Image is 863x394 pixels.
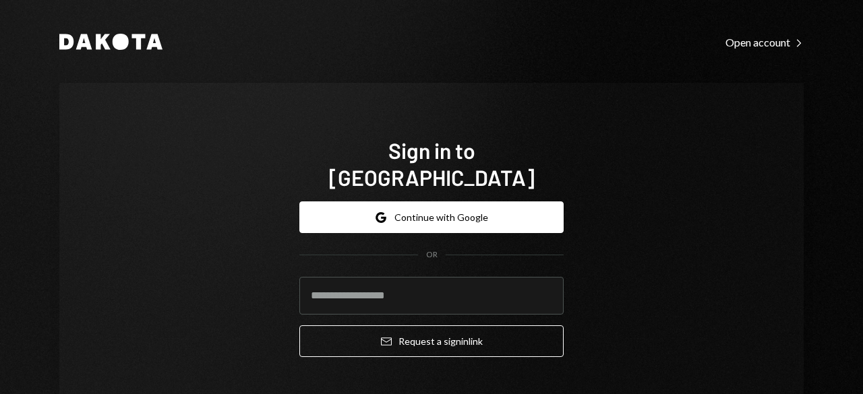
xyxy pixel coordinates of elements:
div: Open account [725,36,804,49]
a: Open account [725,34,804,49]
button: Request a signinlink [299,325,564,357]
div: OR [426,249,438,261]
h1: Sign in to [GEOGRAPHIC_DATA] [299,137,564,191]
button: Continue with Google [299,201,564,233]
